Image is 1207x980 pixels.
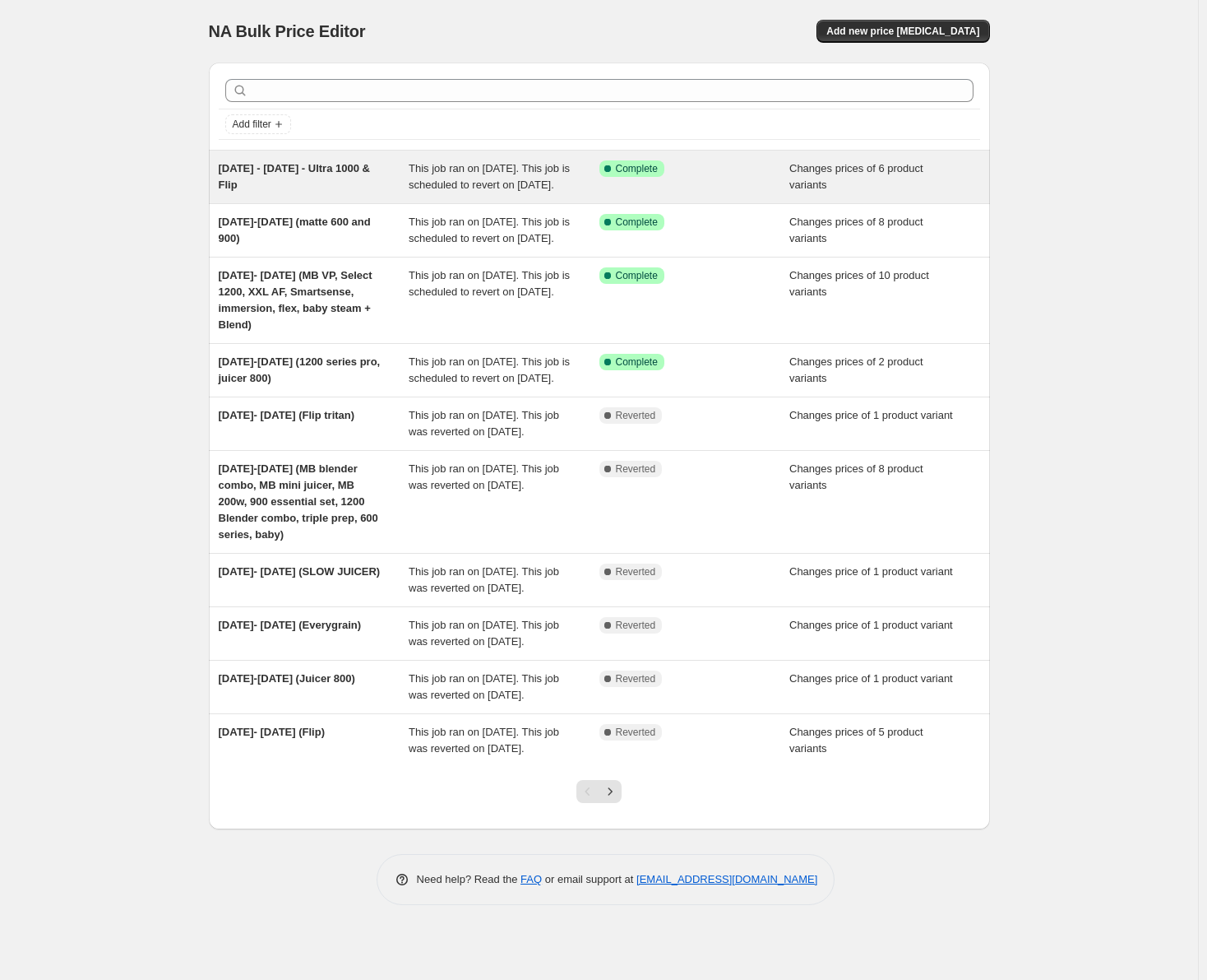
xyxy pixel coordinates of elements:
span: Add filter [233,118,271,131]
nav: Pagination [576,780,622,803]
span: Complete [616,216,658,229]
span: This job ran on [DATE]. This job is scheduled to revert on [DATE]. [409,269,570,298]
span: Changes prices of 8 product variants [789,216,923,244]
span: [DATE]- [DATE] (Flip) [219,726,325,738]
span: NA Bulk Price Editor [209,22,366,40]
span: or email support at [542,873,636,885]
span: Changes price of 1 product variant [789,619,953,631]
a: FAQ [520,873,542,885]
span: [DATE]- [DATE] (Flip tritan) [219,409,355,421]
span: Reverted [616,672,656,685]
span: Reverted [616,565,656,578]
span: [DATE]-[DATE] (1200 series pro, juicer 800) [219,355,381,384]
span: Reverted [616,462,656,476]
span: Changes price of 1 product variant [789,565,953,578]
span: This job ran on [DATE]. This job was reverted on [DATE]. [409,565,559,594]
span: This job ran on [DATE]. This job was reverted on [DATE]. [409,672,559,701]
span: Add new price [MEDICAL_DATA] [826,25,979,38]
span: This job ran on [DATE]. This job was reverted on [DATE]. [409,726,559,755]
button: Next [599,780,622,803]
span: Reverted [616,409,656,422]
span: Changes price of 1 product variant [789,672,953,685]
span: This job ran on [DATE]. This job was reverted on [DATE]. [409,462,559,491]
button: Add new price [MEDICAL_DATA] [816,20,989,43]
span: [DATE]-[DATE] (Juicer 800) [219,672,355,685]
span: Changes prices of 2 product variants [789,355,923,384]
span: Changes prices of 5 product variants [789,726,923,755]
span: Need help? Read the [417,873,521,885]
span: Complete [616,162,658,175]
span: Reverted [616,726,656,739]
a: [EMAIL_ADDRESS][DOMAIN_NAME] [636,873,817,885]
span: Complete [616,355,658,369]
span: [DATE]- [DATE] (SLOW JUICER) [219,565,381,578]
span: Reverted [616,619,656,632]
span: Changes prices of 6 product variants [789,162,923,191]
span: [DATE]-[DATE] (matte 600 and 900) [219,216,371,244]
span: This job ran on [DATE]. This job is scheduled to revert on [DATE]. [409,162,570,191]
span: This job ran on [DATE]. This job is scheduled to revert on [DATE]. [409,355,570,384]
span: [DATE] - [DATE] - Ultra 1000 & Flip [219,162,370,191]
span: [DATE]-[DATE] (MB blender combo, MB mini juicer, MB 200w, 900 essential set, 1200 Blender combo, ... [219,462,378,541]
button: Add filter [225,114,291,134]
span: Changes price of 1 product variant [789,409,953,421]
span: Changes prices of 8 product variants [789,462,923,491]
span: [DATE]- [DATE] (MB VP, Select 1200, XXL AF, Smartsense, immersion, flex, baby steam + Blend) [219,269,372,331]
span: Changes prices of 10 product variants [789,269,929,298]
span: Complete [616,269,658,282]
span: This job ran on [DATE]. This job is scheduled to revert on [DATE]. [409,216,570,244]
span: This job ran on [DATE]. This job was reverted on [DATE]. [409,409,559,438]
span: This job ran on [DATE]. This job was reverted on [DATE]. [409,619,559,648]
span: [DATE]- [DATE] (Everygrain) [219,619,362,631]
